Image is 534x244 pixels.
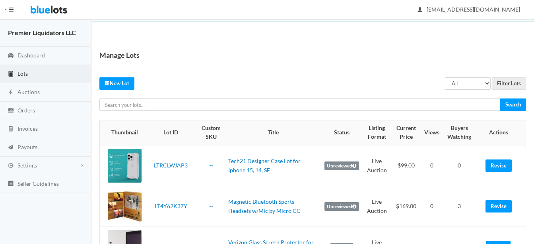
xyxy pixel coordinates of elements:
a: LTRCLWJAP3 [154,162,188,169]
th: Views [421,120,443,145]
a: Revise [485,200,512,213]
ion-icon: calculator [7,126,15,133]
strong: Premier Liquidators LLC [8,29,76,36]
span: Dashboard [17,52,45,59]
a: LT4Y62K37Y [155,203,187,209]
ion-icon: cog [7,162,15,170]
th: Actions [476,120,526,145]
span: Lots [17,70,28,77]
span: Orders [17,107,35,114]
input: Search your lots... [99,98,501,111]
td: Live Auction [362,145,392,186]
ion-icon: clipboard [7,71,15,78]
td: $99.00 [392,145,421,186]
label: Unreviewed [324,202,359,211]
td: 3 [443,186,476,227]
td: Live Auction [362,186,392,227]
ion-icon: cash [7,107,15,115]
span: Settings [17,162,37,169]
th: Status [321,120,362,145]
span: Seller Guidelines [17,180,59,187]
a: Magnetic Bluetooth Sports Headsets w/Mic by Micro CC [228,198,301,214]
ion-icon: paper plane [7,144,15,152]
ion-icon: person [416,6,424,14]
a: Revise [485,159,512,172]
th: Current Price [392,120,421,145]
th: Lot ID [145,120,197,145]
a: Tech21 Designer Case Lot for Iphone 15, 14, SE [228,157,301,173]
span: Auctions [17,89,40,95]
label: Unreviewed [324,161,359,170]
span: Invoices [17,125,38,132]
input: Filter Lots [492,77,526,90]
ion-icon: create [105,80,110,85]
th: Buyers Watching [443,120,476,145]
td: 0 [421,145,443,186]
span: Payouts [17,144,37,150]
th: Custom SKU [197,120,225,145]
td: $169.00 [392,186,421,227]
a: createNew Lot [99,77,134,90]
th: Thumbnail [100,120,145,145]
h1: Manage Lots [99,49,140,61]
th: Title [225,120,321,145]
span: [EMAIL_ADDRESS][DOMAIN_NAME] [418,6,520,13]
a: -- [209,203,213,209]
input: Search [500,98,526,111]
a: -- [209,162,213,169]
th: Listing Format [362,120,392,145]
ion-icon: list box [7,180,15,188]
ion-icon: speedometer [7,52,15,60]
td: 0 [443,145,476,186]
ion-icon: flash [7,89,15,96]
td: 0 [421,186,443,227]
